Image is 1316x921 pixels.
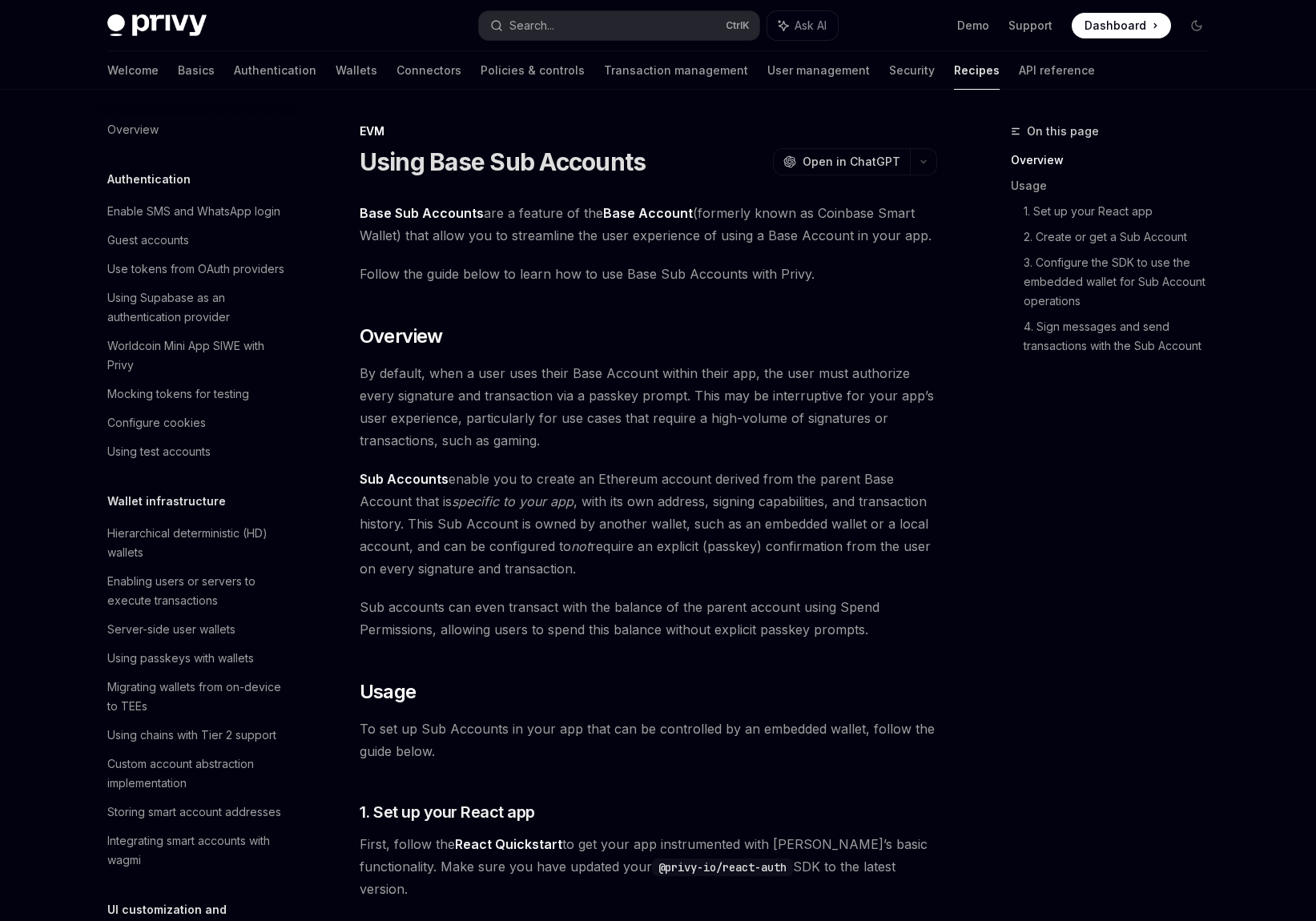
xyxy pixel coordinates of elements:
[652,859,793,876] code: @privy-io/react-auth
[107,442,211,461] div: Using test accounts
[360,833,937,900] span: First, follow the to get your app instrumented with [PERSON_NAME]’s basic functionality. Make sur...
[95,437,300,466] a: Using test accounts
[95,332,300,380] a: Worldcoin Mini App SIWE with Privy
[603,205,693,222] a: Base Account
[107,678,290,716] div: Migrating wallets from on-device to TEEs
[95,798,300,826] a: Storing smart account addresses
[360,205,484,222] a: Base Sub Accounts
[107,620,235,639] div: Server-side user wallets
[107,649,254,668] div: Using passkeys with wallets
[889,51,935,90] a: Security
[767,11,838,40] button: Ask AI
[107,572,290,610] div: Enabling users or servers to execute transactions
[95,380,300,408] a: Mocking tokens for testing
[107,336,290,375] div: Worldcoin Mini App SIWE with Privy
[1072,13,1171,38] a: Dashboard
[234,51,316,90] a: Authentication
[1008,18,1052,34] a: Support
[95,197,300,226] a: Enable SMS and WhatsApp login
[95,615,300,644] a: Server-side user wallets
[1027,122,1099,141] span: On this page
[1024,314,1222,359] a: 4. Sign messages and send transactions with the Sub Account
[509,16,554,35] div: Search...
[107,202,280,221] div: Enable SMS and WhatsApp login
[107,754,290,793] div: Custom account abstraction implementation
[360,679,417,705] span: Usage
[360,324,443,349] span: Overview
[95,408,300,437] a: Configure cookies
[178,51,215,90] a: Basics
[360,471,449,488] a: Sub Accounts
[360,263,937,285] span: Follow the guide below to learn how to use Base Sub Accounts with Privy.
[95,519,300,567] a: Hierarchical deterministic (HD) wallets
[1024,224,1222,250] a: 2. Create or get a Sub Account
[726,19,750,32] span: Ctrl K
[107,120,159,139] div: Overview
[107,259,284,279] div: Use tokens from OAuth providers
[957,18,989,34] a: Demo
[1024,250,1222,314] a: 3. Configure the SDK to use the embedded wallet for Sub Account operations
[95,284,300,332] a: Using Supabase as an authentication provider
[107,413,206,432] div: Configure cookies
[95,567,300,615] a: Enabling users or servers to execute transactions
[452,493,573,509] em: specific to your app
[95,826,300,875] a: Integrating smart accounts with wagmi
[360,596,937,641] span: Sub accounts can even transact with the balance of the parent account using Spend Permissions, al...
[95,673,300,721] a: Migrating wallets from on-device to TEEs
[107,726,276,745] div: Using chains with Tier 2 support
[107,524,290,562] div: Hierarchical deterministic (HD) wallets
[360,123,937,139] div: EVM
[396,51,461,90] a: Connectors
[1024,199,1222,224] a: 1. Set up your React app
[95,644,300,673] a: Using passkeys with wallets
[954,51,1000,90] a: Recipes
[604,51,748,90] a: Transaction management
[479,11,759,40] button: Search...CtrlK
[795,18,827,34] span: Ask AI
[360,468,937,580] span: enable you to create an Ethereum account derived from the parent Base Account that is , with its ...
[773,148,910,175] button: Open in ChatGPT
[1184,13,1209,38] button: Toggle dark mode
[107,14,207,37] img: dark logo
[95,750,300,798] a: Custom account abstraction implementation
[336,51,377,90] a: Wallets
[360,362,937,452] span: By default, when a user uses their Base Account within their app, the user must authorize every s...
[455,836,562,853] a: React Quickstart
[107,492,226,511] h5: Wallet infrastructure
[360,801,535,823] span: 1. Set up your React app
[571,538,590,554] em: not
[107,384,249,404] div: Mocking tokens for testing
[1011,173,1222,199] a: Usage
[1019,51,1095,90] a: API reference
[95,226,300,255] a: Guest accounts
[803,154,900,170] span: Open in ChatGPT
[95,115,300,144] a: Overview
[360,147,646,176] h1: Using Base Sub Accounts
[107,231,189,250] div: Guest accounts
[107,288,290,327] div: Using Supabase as an authentication provider
[360,718,937,762] span: To set up Sub Accounts in your app that can be controlled by an embedded wallet, follow the guide...
[1085,18,1146,34] span: Dashboard
[107,831,290,870] div: Integrating smart accounts with wagmi
[107,51,159,90] a: Welcome
[95,721,300,750] a: Using chains with Tier 2 support
[107,170,191,189] h5: Authentication
[95,255,300,284] a: Use tokens from OAuth providers
[1011,147,1222,173] a: Overview
[107,802,281,822] div: Storing smart account addresses
[767,51,870,90] a: User management
[481,51,585,90] a: Policies & controls
[360,202,937,247] span: are a feature of the (formerly known as Coinbase Smart Wallet) that allow you to streamline the u...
